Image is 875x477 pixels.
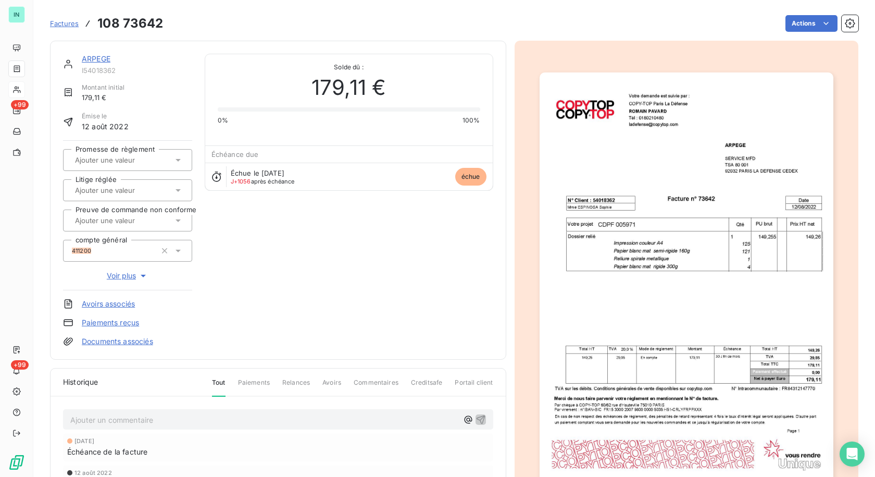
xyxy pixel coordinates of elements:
a: Factures [50,18,79,29]
span: Historique [63,377,98,387]
input: Ajouter une valeur [74,186,179,195]
span: Échue le [DATE] [231,169,284,177]
span: +99 [11,100,29,109]
span: [DATE] [74,438,94,444]
span: Montant initial [82,83,124,92]
input: Ajouter une valeur [74,155,179,165]
a: +99 [8,102,24,119]
span: Échéance due [211,150,259,158]
span: +99 [11,360,29,370]
button: Actions [785,15,838,32]
span: 12 août 2022 [74,470,112,476]
span: I54018362 [82,66,192,75]
div: IN [8,6,25,23]
a: ARPEGE [82,54,110,63]
span: 411200 [72,248,91,254]
div: Open Intercom Messenger [840,442,865,467]
span: Portail client [455,378,493,396]
span: 179,11 € [311,72,386,103]
span: J+1056 [231,178,251,185]
span: 12 août 2022 [82,121,129,132]
span: échue [455,168,486,186]
span: Échéance de la facture [67,446,147,457]
span: Commentaires [354,378,398,396]
span: Relances [282,378,310,396]
span: 179,11 € [82,92,124,103]
input: Ajouter une valeur [74,216,179,225]
button: Voir plus [63,270,192,282]
span: après échéance [231,178,295,185]
span: 0% [218,116,228,125]
a: Documents associés [82,336,153,347]
span: Paiements [238,378,270,396]
a: Avoirs associés [82,299,135,309]
span: Solde dû : [218,63,480,72]
span: Voir plus [107,271,148,281]
img: Logo LeanPay [8,454,25,471]
span: Creditsafe [411,378,443,396]
span: Factures [50,19,79,28]
span: Avoirs [322,378,341,396]
h3: 108 73642 [97,14,163,33]
span: Tout [212,378,226,397]
a: Paiements reçus [82,317,139,328]
span: Émise le [82,112,129,121]
span: 100% [463,116,480,125]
